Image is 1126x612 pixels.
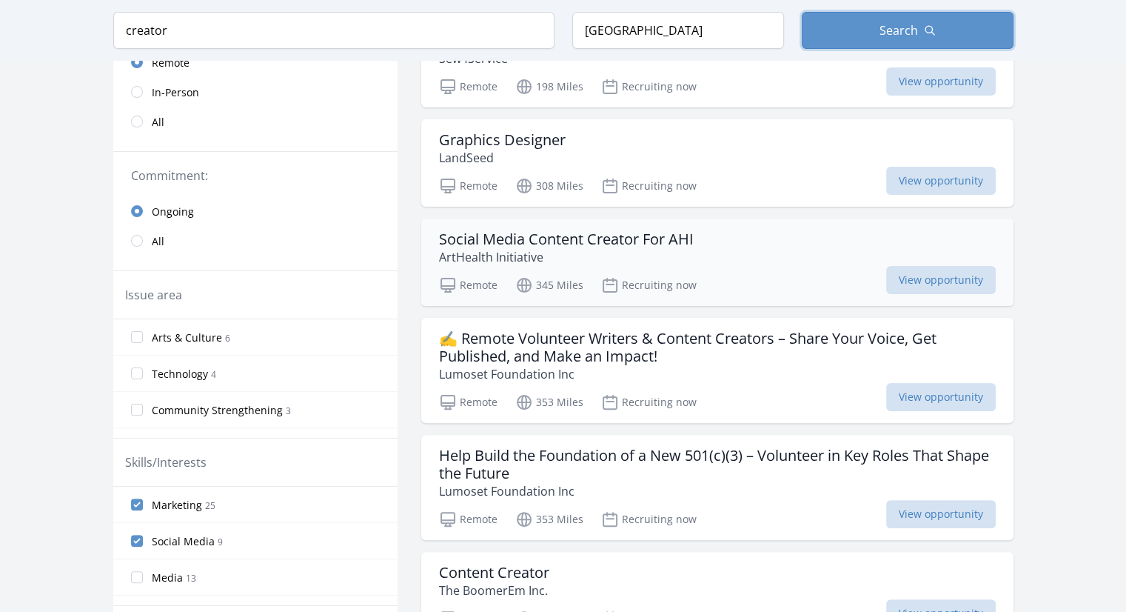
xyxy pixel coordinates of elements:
h3: Social Media Content Creator For AHI [439,230,694,248]
h3: Content Creator [439,564,549,582]
a: All [113,226,398,256]
span: All [152,115,164,130]
input: Technology 4 [131,367,143,379]
p: Remote [439,78,497,96]
legend: Commitment: [131,167,380,184]
span: Community Strengthening [152,403,283,418]
p: Remote [439,276,497,294]
input: Media 13 [131,571,143,583]
p: Lumoset Foundation Inc [439,365,996,383]
input: Social Media 9 [131,535,143,547]
input: Keyword [113,12,554,49]
p: ArtHealth Initiative [439,248,694,266]
p: Recruiting now [601,276,697,294]
a: ✍️ Remote Volunteer Writers & Content Creators – Share Your Voice, Get Published, and Make an Imp... [421,318,1013,423]
legend: Skills/Interests [125,453,207,471]
a: Director of Retail and In-Kind Donations Sew4Service Remote 198 Miles Recruiting now View opportu... [421,20,1013,107]
p: 308 Miles [515,177,583,195]
span: All [152,234,164,249]
span: Search [879,21,918,39]
h3: Help Build the Foundation of a New 501(c)(3) – Volunteer in Key Roles That Shape the Future [439,447,996,482]
input: Community Strengthening 3 [131,404,143,416]
span: 13 [186,572,196,585]
p: Lumoset Foundation Inc [439,482,996,500]
a: Graphics Designer LandSeed Remote 308 Miles Recruiting now View opportunity [421,119,1013,207]
span: 6 [225,332,230,345]
p: Remote [439,510,497,528]
a: Social Media Content Creator For AHI ArtHealth Initiative Remote 345 Miles Recruiting now View op... [421,219,1013,306]
p: 345 Miles [515,276,583,294]
p: Remote [439,393,497,411]
p: Recruiting now [601,177,697,195]
p: Recruiting now [601,78,697,96]
span: Ongoing [152,204,194,219]
a: All [113,107,398,136]
span: View opportunity [886,67,996,96]
p: LandSeed [439,149,566,167]
a: Remote [113,47,398,77]
h3: ✍️ Remote Volunteer Writers & Content Creators – Share Your Voice, Get Published, and Make an Imp... [439,330,996,365]
p: Recruiting now [601,510,697,528]
input: Marketing 25 [131,499,143,510]
p: Recruiting now [601,393,697,411]
p: 198 Miles [515,78,583,96]
a: Help Build the Foundation of a New 501(c)(3) – Volunteer in Key Roles That Shape the Future Lumos... [421,435,1013,540]
p: 353 Miles [515,393,583,411]
legend: Issue area [125,286,182,304]
span: Media [152,571,183,585]
span: Arts & Culture [152,330,222,345]
span: View opportunity [886,383,996,411]
button: Search [802,12,1013,49]
p: 353 Miles [515,510,583,528]
span: Technology [152,367,208,382]
span: Remote [152,56,190,70]
span: View opportunity [886,167,996,195]
input: Arts & Culture 6 [131,331,143,343]
a: Ongoing [113,196,398,226]
p: Remote [439,177,497,195]
p: The BoomerEm Inc. [439,582,549,599]
span: 9 [218,536,223,548]
span: 3 [286,405,291,417]
span: View opportunity [886,266,996,294]
span: Marketing [152,498,202,513]
span: In-Person [152,85,199,100]
h3: Graphics Designer [439,131,566,149]
span: 25 [205,499,215,512]
a: In-Person [113,77,398,107]
span: View opportunity [886,500,996,528]
input: Location [572,12,784,49]
span: Social Media [152,534,215,549]
span: 4 [211,368,216,381]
